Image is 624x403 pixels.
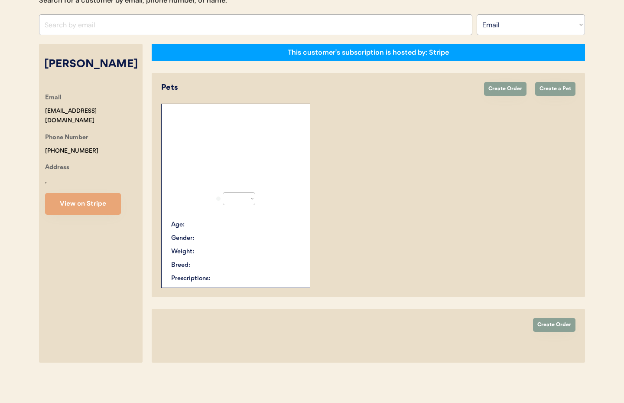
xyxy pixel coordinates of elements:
[171,274,210,283] div: Prescriptions:
[45,163,69,174] div: Address
[161,82,475,94] div: Pets
[171,220,185,229] div: Age:
[192,104,279,186] img: yH5BAEAAAAALAAAAAABAAEAAAIBRAA7
[171,234,194,243] div: Gender:
[171,261,190,270] div: Breed:
[39,56,143,73] div: [PERSON_NAME]
[533,318,575,332] button: Create Order
[45,106,143,126] div: [EMAIL_ADDRESS][DOMAIN_NAME]
[535,82,575,96] button: Create a Pet
[45,146,98,156] div: [PHONE_NUMBER]
[288,48,449,57] div: This customer's subscription is hosted by: Stripe
[484,82,526,96] button: Create Order
[45,133,88,144] div: Phone Number
[39,14,472,35] input: Search by email
[45,176,47,186] div: ,
[171,247,194,256] div: Weight:
[45,93,62,104] div: Email
[45,193,121,215] button: View on Stripe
